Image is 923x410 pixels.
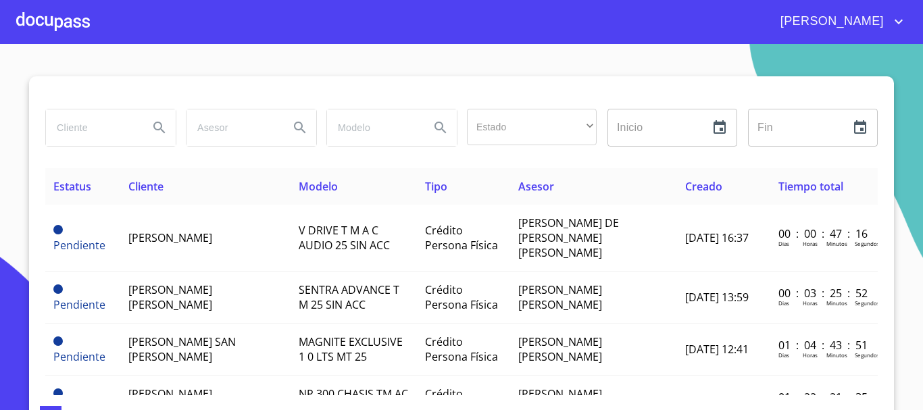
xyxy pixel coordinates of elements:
[424,111,457,144] button: Search
[518,179,554,194] span: Asesor
[53,238,105,253] span: Pendiente
[425,223,498,253] span: Crédito Persona Física
[855,299,880,307] p: Segundos
[685,230,749,245] span: [DATE] 16:37
[685,290,749,305] span: [DATE] 13:59
[855,240,880,247] p: Segundos
[803,240,818,247] p: Horas
[143,111,176,144] button: Search
[855,351,880,359] p: Segundos
[284,111,316,144] button: Search
[53,388,63,398] span: Pendiente
[425,282,498,312] span: Crédito Persona Física
[778,351,789,359] p: Dias
[778,179,843,194] span: Tiempo total
[128,282,212,312] span: [PERSON_NAME] [PERSON_NAME]
[53,349,105,364] span: Pendiente
[46,109,138,146] input: search
[467,109,597,145] div: ​
[685,179,722,194] span: Creado
[803,299,818,307] p: Horas
[53,225,63,234] span: Pendiente
[778,286,870,301] p: 00 : 03 : 25 : 52
[425,179,447,194] span: Tipo
[299,179,338,194] span: Modelo
[53,336,63,346] span: Pendiente
[803,351,818,359] p: Horas
[425,334,498,364] span: Crédito Persona Física
[128,179,164,194] span: Cliente
[128,230,212,245] span: [PERSON_NAME]
[53,284,63,294] span: Pendiente
[53,179,91,194] span: Estatus
[826,351,847,359] p: Minutos
[299,334,403,364] span: MAGNITE EXCLUSIVE 1 0 LTS MT 25
[685,394,749,409] span: [DATE] 19:03
[128,334,236,364] span: [PERSON_NAME] SAN [PERSON_NAME]
[778,226,870,241] p: 00 : 00 : 47 : 16
[778,240,789,247] p: Dias
[770,11,907,32] button: account of current user
[299,282,399,312] span: SENTRA ADVANCE T M 25 SIN ACC
[186,109,278,146] input: search
[518,215,619,260] span: [PERSON_NAME] DE [PERSON_NAME] [PERSON_NAME]
[299,223,390,253] span: V DRIVE T M A C AUDIO 25 SIN ACC
[518,282,602,312] span: [PERSON_NAME] [PERSON_NAME]
[778,299,789,307] p: Dias
[770,11,891,32] span: [PERSON_NAME]
[778,338,870,353] p: 01 : 04 : 43 : 51
[53,297,105,312] span: Pendiente
[826,240,847,247] p: Minutos
[518,334,602,364] span: [PERSON_NAME] [PERSON_NAME]
[778,390,870,405] p: 01 : 22 : 21 : 35
[327,109,419,146] input: search
[685,342,749,357] span: [DATE] 12:41
[826,299,847,307] p: Minutos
